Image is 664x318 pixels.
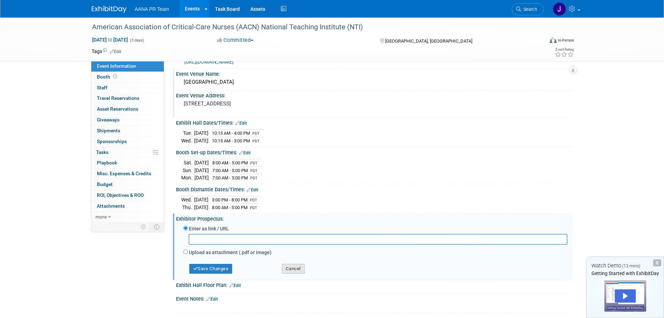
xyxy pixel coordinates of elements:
[194,159,209,167] td: [DATE]
[90,21,533,34] div: American Association of Critical-Care Nurses (AACN) National Teaching Institute (NTI)
[91,83,164,93] a: Staff
[91,201,164,212] a: Attachments
[215,37,256,44] button: Committed
[176,90,573,99] div: Event Venue Address:
[181,204,194,211] td: Thu.
[553,2,566,16] img: Joanne Marquez
[91,61,164,72] a: Event Information
[184,101,334,107] pre: [STREET_ADDRESS]
[587,270,664,277] div: Getting Started with ExhibitDay
[250,198,257,202] span: PDT
[181,130,194,137] td: Tue.
[385,38,472,44] span: [GEOGRAPHIC_DATA], [GEOGRAPHIC_DATA]
[194,196,208,204] td: [DATE]
[189,249,272,256] label: Upload as attachment (.pdf or image)
[176,69,573,77] div: Event Venue Name:
[97,74,119,80] span: Booth
[252,139,260,143] span: PDT
[194,174,209,182] td: [DATE]
[91,158,164,168] a: Playbook
[229,283,241,288] a: Edit
[282,264,305,274] button: Cancel
[176,214,573,222] div: Exhibitor Prospectus:
[181,167,194,174] td: Sun.
[97,106,138,112] span: Asset Reservations
[176,184,573,193] div: Booth Dismantle Dates/Times:
[97,95,139,101] span: Travel Reservations
[181,137,194,145] td: Wed.
[91,115,164,125] a: Giveaways
[176,147,573,156] div: Booth Set-up Dates/Times:
[107,37,113,43] span: to
[91,93,164,104] a: Travel Reservations
[184,59,234,65] a: [URL][DOMAIN_NAME]
[250,169,258,173] span: PDT
[558,38,574,43] div: In-Person
[97,128,120,133] span: Shipments
[212,131,250,136] span: 10:15 AM - 4:00 PM
[521,7,537,12] span: Search
[97,63,136,69] span: Event Information
[176,294,573,303] div: Event Notes:
[587,262,664,269] div: Watch Demo
[176,280,573,289] div: Exhibit Hall Floor Plan:
[129,38,144,43] span: (3 days)
[92,37,128,43] span: [DATE] [DATE]
[91,212,164,222] a: more
[250,161,258,165] span: PDT
[181,174,194,182] td: Mon.
[235,121,247,126] a: Edit
[550,37,557,43] img: Format-Inperson.png
[194,130,208,137] td: [DATE]
[653,259,661,266] div: Dismiss
[512,3,544,15] a: Search
[247,187,258,192] a: Edit
[212,175,248,180] span: 7:00 AM - 5:00 PM
[91,72,164,82] a: Booth
[250,176,258,180] span: PDT
[503,36,574,47] div: Event Format
[92,6,127,13] img: ExhibitDay
[212,138,250,143] span: 10:15 AM - 3:00 PM
[212,160,248,165] span: 8:00 AM - 5:00 PM
[212,168,248,173] span: 7:00 AM - 5:00 PM
[110,49,121,54] a: Edit
[91,126,164,136] a: Shipments
[555,48,574,51] div: Event Rating
[212,197,247,202] span: 3:00 PM - 8:00 PM
[194,137,208,145] td: [DATE]
[194,204,208,211] td: [DATE]
[97,203,125,209] span: Attachments
[212,205,247,210] span: 8:00 AM - 5:00 PM
[91,169,164,179] a: Misc. Expenses & Credits
[615,289,636,303] div: Play
[91,190,164,201] a: ROI, Objectives & ROO
[189,225,229,232] label: Enter as link / URL
[91,179,164,190] a: Budget
[91,136,164,147] a: Sponsorships
[138,222,150,231] td: Personalize Event Tab Strip
[181,196,194,204] td: Wed.
[91,104,164,114] a: Asset Reservations
[97,139,127,144] span: Sponsorships
[97,182,113,187] span: Budget
[181,77,567,88] div: [GEOGRAPHIC_DATA]
[135,6,169,12] span: AANA PR Team
[250,206,257,210] span: PDT
[206,297,218,302] a: Edit
[176,118,573,127] div: Exhibit Hall Dates/Times:
[97,117,120,123] span: Giveaways
[96,149,108,155] span: Tasks
[194,167,209,174] td: [DATE]
[92,48,121,55] td: Tags
[97,85,107,90] span: Staff
[91,147,164,158] a: Tasks
[622,264,640,268] span: (13 mins)
[112,74,119,79] span: Booth not reserved yet
[97,192,144,198] span: ROI, Objectives & ROO
[252,131,260,136] span: PDT
[97,171,151,176] span: Misc. Expenses & Credits
[239,150,251,155] a: Edit
[97,160,117,165] span: Playbook
[189,264,232,274] button: Save Changes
